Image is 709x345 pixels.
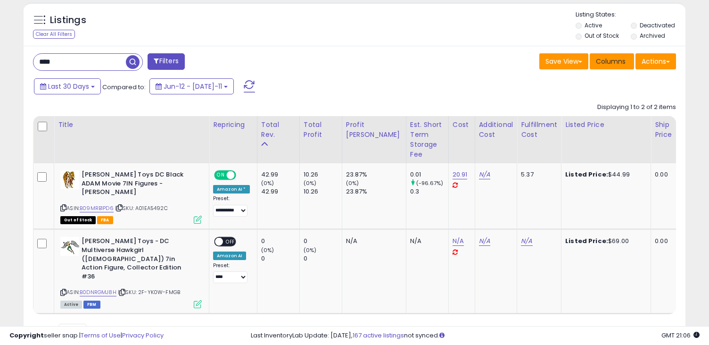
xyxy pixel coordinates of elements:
div: Fulfillment Cost [521,120,557,140]
small: (0%) [261,246,274,254]
button: Columns [590,53,634,69]
div: 42.99 [261,170,299,179]
div: Cost [453,120,471,130]
div: 0.00 [655,237,670,245]
span: FBM [83,301,100,309]
button: Filters [148,53,184,70]
b: [PERSON_NAME] Toys DC Black ADAM Movie 7IN Figures - [PERSON_NAME] [82,170,196,199]
b: [PERSON_NAME] Toys - DC Multiverse Hawkgirl ([DEMOGRAPHIC_DATA]) 7in Action Figure, Collector Edi... [82,237,196,283]
div: Title [58,120,205,130]
span: Compared to: [102,83,146,92]
span: | SKU: A01EA5492C [115,204,168,212]
span: Columns [596,57,626,66]
div: Last InventoryLab Update: [DATE], not synced. [251,331,700,340]
div: 0.3 [410,187,448,196]
div: Additional Cost [479,120,513,140]
a: B0DNRGMJ8H [80,288,116,296]
div: Total Rev. [261,120,296,140]
div: 10.26 [304,187,342,196]
span: Jun-12 - [DATE]-11 [164,82,222,91]
label: Out of Stock [585,32,619,40]
div: 0.00 [655,170,670,179]
div: 0 [261,237,299,245]
div: Clear All Filters [33,30,75,39]
div: Amazon AI * [213,185,250,194]
div: 0 [304,237,342,245]
div: Profit [PERSON_NAME] [346,120,402,140]
div: $69.00 [565,237,643,245]
div: Ship Price [655,120,674,140]
a: 167 active listings [353,331,404,340]
a: N/A [521,236,532,246]
div: 42.99 [261,187,299,196]
div: Preset: [213,262,250,284]
span: | SKU: 2F-YK0W-FMGB [118,288,180,296]
span: ON [215,171,227,179]
img: 51wdC9LFT1L._SL40_.jpg [60,170,79,189]
small: (0%) [261,179,274,187]
div: N/A [410,237,441,245]
div: Total Profit [304,120,338,140]
span: Last 30 Days [48,82,89,91]
div: Repricing [213,120,253,130]
h5: Listings [50,14,86,27]
div: 23.87% [346,170,406,179]
strong: Copyright [9,331,44,340]
span: FBA [97,216,113,224]
label: Deactivated [640,21,675,29]
div: ASIN: [60,237,202,307]
small: (0%) [346,179,359,187]
b: Listed Price: [565,170,608,179]
div: $44.99 [565,170,643,179]
div: 0 [304,254,342,263]
button: Jun-12 - [DATE]-11 [149,78,234,94]
div: 23.87% [346,187,406,196]
p: Listing States: [576,10,685,19]
div: 0.01 [410,170,448,179]
button: Last 30 Days [34,78,101,94]
a: N/A [479,236,490,246]
small: (-96.67%) [416,179,443,187]
div: seller snap | | [9,331,164,340]
label: Active [585,21,602,29]
span: All listings that are currently out of stock and unavailable for purchase on Amazon [60,216,96,224]
span: OFF [235,171,250,179]
div: 5.37 [521,170,554,179]
button: Actions [635,53,676,69]
img: 419nmWXICQL._SL40_.jpg [60,237,79,256]
a: N/A [479,170,490,179]
div: Amazon AI [213,252,246,260]
span: All listings currently available for purchase on Amazon [60,301,82,309]
a: N/A [453,236,464,246]
div: Est. Short Term Storage Fee [410,120,445,160]
div: N/A [346,237,399,245]
small: (0%) [304,246,317,254]
span: 2025-08-11 21:06 GMT [661,331,700,340]
div: 0 [261,254,299,263]
div: Displaying 1 to 2 of 2 items [597,103,676,112]
a: B09MRB1PD6 [80,204,114,212]
b: Listed Price: [565,236,608,245]
a: Privacy Policy [122,331,164,340]
a: 20.91 [453,170,468,179]
div: 10.26 [304,170,342,179]
button: Save View [539,53,588,69]
span: OFF [223,238,238,246]
small: (0%) [304,179,317,187]
div: Listed Price [565,120,647,130]
a: Terms of Use [81,331,121,340]
label: Archived [640,32,665,40]
div: ASIN: [60,170,202,223]
div: Preset: [213,195,250,217]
